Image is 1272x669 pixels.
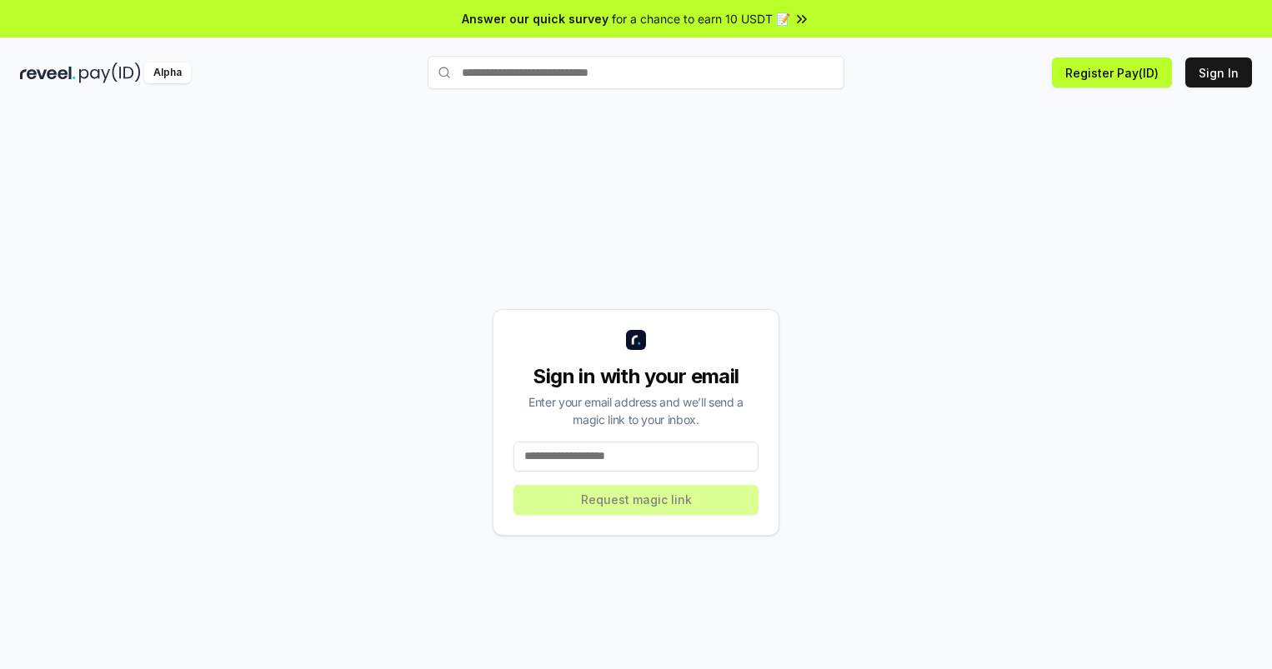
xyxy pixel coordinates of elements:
img: reveel_dark [20,62,76,83]
div: Alpha [144,62,191,83]
img: logo_small [626,330,646,350]
button: Sign In [1185,57,1252,87]
div: Sign in with your email [513,363,759,390]
div: Enter your email address and we’ll send a magic link to your inbox. [513,393,759,428]
span: for a chance to earn 10 USDT 📝 [612,10,790,27]
span: Answer our quick survey [462,10,608,27]
button: Register Pay(ID) [1052,57,1172,87]
img: pay_id [79,62,141,83]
